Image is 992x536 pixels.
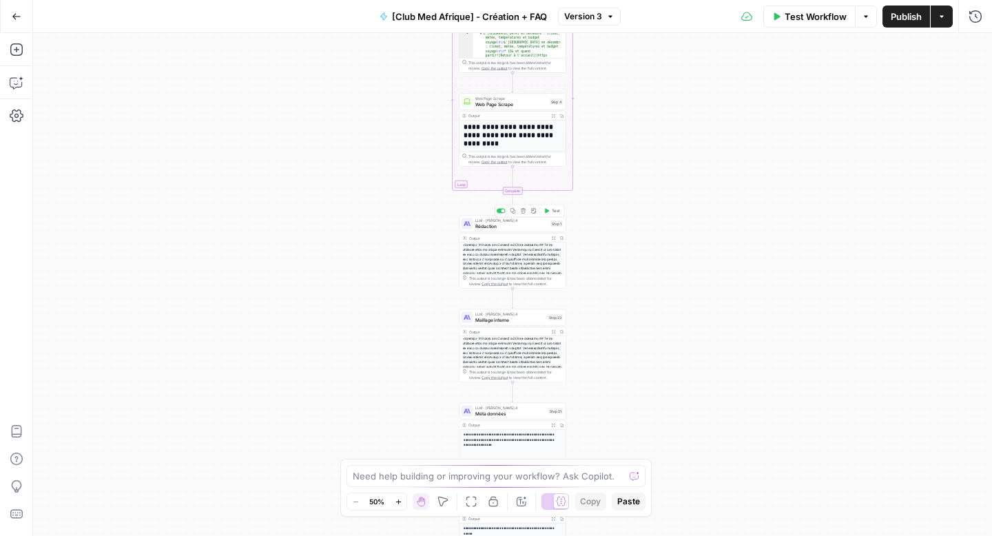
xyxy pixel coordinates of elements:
[468,235,547,240] div: Output
[475,316,545,323] span: Maillage interne
[558,8,621,25] button: Version 3
[459,243,566,317] div: <loremip> # Dolors am Consect ad Eli se doeiusmo ## Te inc utlabore etdo ma aliqua enimadm Veniam...
[459,216,566,289] div: LLM · [PERSON_NAME] 4RédactionStep 1TestOutput<loremip> # Dolors am Consect ad Eli se doeiusmo ##...
[468,276,563,287] div: This output is too large & has been abbreviated for review. to view the full content.
[548,408,563,414] div: Step 21
[475,223,548,229] span: Rédaction
[763,6,855,28] button: Test Workflow
[482,282,508,286] span: Copy the output
[580,495,601,508] span: Copy
[512,195,514,215] g: Edge from step_3-iteration-end to step_1
[475,101,547,107] span: Web Page Scrape
[550,99,564,105] div: Step 4
[475,311,545,317] span: LLM · [PERSON_NAME] 4
[552,208,560,214] span: Test
[541,207,563,216] button: Test
[891,10,922,23] span: Publish
[512,73,514,93] g: Edge from step_3 to step_4
[459,309,566,382] div: LLM · [PERSON_NAME] 4Maillage interneStep 23Output<loremip> # Dolors am Consect ad Eli se doeiusm...
[503,187,523,195] div: Complete
[468,329,547,334] div: Output
[475,218,548,223] span: LLM · [PERSON_NAME] 4
[468,60,563,71] div: This output is too large & has been abbreviated for review. to view the full content.
[468,422,547,428] div: Output
[512,382,514,402] g: Edge from step_23 to step_21
[468,516,547,522] div: Output
[617,495,640,508] span: Paste
[371,6,555,28] button: [Club Med Afrique] - Création + FAQ
[475,96,547,101] span: Web Page Scrape
[468,369,563,380] div: This output is too large & has been abbreviated for review. to view the full content.
[369,496,384,507] span: 50%
[475,410,546,417] span: Méta données
[575,493,606,511] button: Copy
[468,154,563,165] div: This output is too large & has been abbreviated for review. to view the full content.
[548,314,563,320] div: Step 23
[459,187,566,195] div: Complete
[482,66,508,70] span: Copy the output
[468,113,547,118] div: Output
[482,160,508,164] span: Copy the output
[785,10,847,23] span: Test Workflow
[564,10,602,23] span: Version 3
[459,336,566,411] div: <loremip> # Dolors am Consect ad Eli se doeiusmo ## Te inc utlabore etdo ma aliqua enimadm Veniam...
[512,289,514,309] g: Edge from step_1 to step_23
[612,493,645,511] button: Paste
[475,405,546,411] span: LLM · [PERSON_NAME] 4
[550,220,563,227] div: Step 1
[482,375,508,380] span: Copy the output
[392,10,547,23] span: [Club Med Afrique] - Création + FAQ
[882,6,930,28] button: Publish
